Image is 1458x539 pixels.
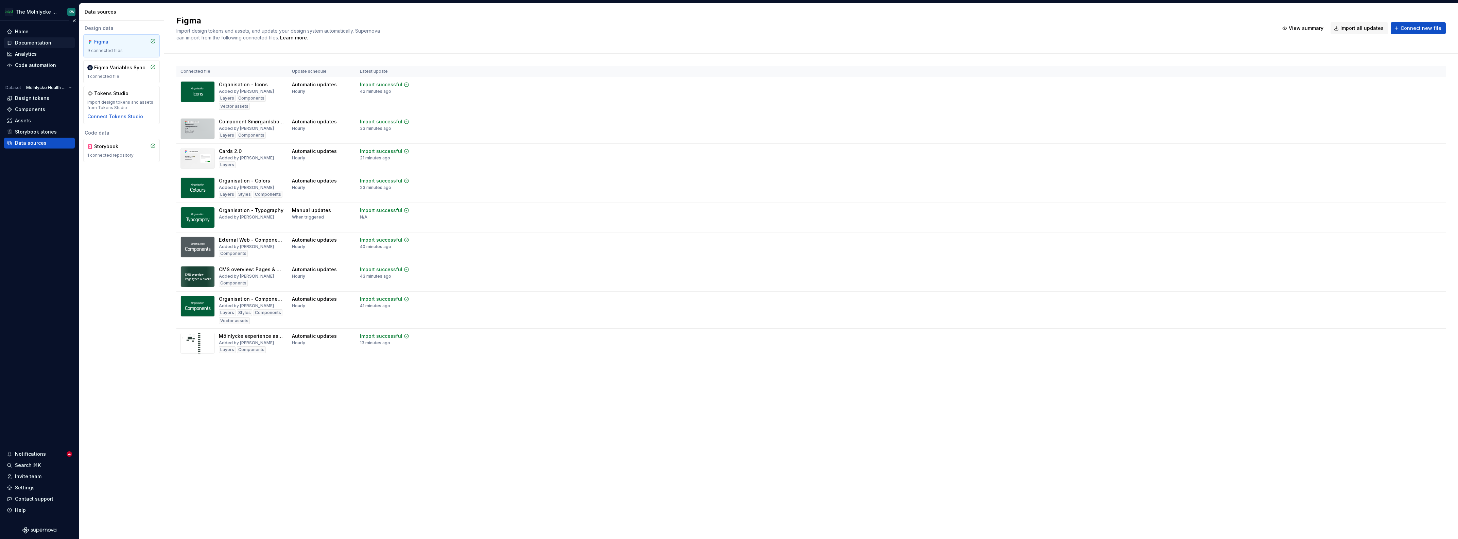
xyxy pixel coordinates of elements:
[1289,25,1323,32] span: View summary
[219,333,284,340] div: Mölnlycke experience assets
[219,309,236,316] div: Layers
[1,4,77,19] button: The Mölnlycke ExperienceKW
[292,237,337,243] div: Automatic updates
[219,185,274,190] div: Added by [PERSON_NAME]
[15,473,41,480] div: Invite team
[83,129,160,136] div: Code data
[237,191,252,198] div: Styles
[219,148,242,155] div: Cards 2.0
[219,118,284,125] div: Component Smørgardsbord 2.0
[219,340,274,346] div: Added by [PERSON_NAME]
[292,207,331,214] div: Manual updates
[94,64,145,71] div: Figma Variables Sync
[360,340,390,346] div: 13 minutes ago
[288,66,356,77] th: Update schedule
[15,140,47,146] div: Data sources
[356,66,427,77] th: Latest update
[4,138,75,149] a: Data sources
[4,49,75,59] a: Analytics
[22,527,56,534] svg: Supernova Logo
[219,237,284,243] div: External Web - Components
[23,83,75,92] button: Mölnlycke Health Care
[1279,22,1328,34] button: View summary
[15,95,49,102] div: Design tokens
[4,37,75,48] a: Documentation
[360,266,402,273] div: Import successful
[87,153,156,158] div: 1 connected repository
[360,207,402,214] div: Import successful
[360,333,402,340] div: Import successful
[237,346,266,353] div: Components
[292,274,305,279] div: Hourly
[4,482,75,493] a: Settings
[292,81,337,88] div: Automatic updates
[254,191,282,198] div: Components
[219,346,236,353] div: Layers
[292,214,324,220] div: When triggered
[4,460,75,471] button: Search ⌘K
[15,451,46,457] div: Notifications
[83,25,160,32] div: Design data
[292,118,337,125] div: Automatic updates
[219,317,250,324] div: Vector assets
[292,89,305,94] div: Hourly
[83,34,160,57] a: Figma9 connected files
[219,250,248,257] div: Components
[87,113,143,120] button: Connect Tokens Studio
[15,495,53,502] div: Contact support
[360,118,402,125] div: Import successful
[360,89,391,94] div: 42 minutes ago
[15,128,57,135] div: Storybook stories
[15,462,41,469] div: Search ⌘K
[5,8,13,16] img: 91fb9bbd-befe-470e-ae9b-8b56c3f0f44a.png
[219,95,236,102] div: Layers
[279,35,308,40] span: .
[360,177,402,184] div: Import successful
[69,16,79,25] button: Collapse sidebar
[360,185,391,190] div: 23 minutes ago
[4,449,75,459] button: Notifications4
[15,507,26,514] div: Help
[219,103,250,110] div: Vector assets
[4,93,75,104] a: Design tokens
[237,309,252,316] div: Styles
[219,155,274,161] div: Added by [PERSON_NAME]
[4,60,75,71] a: Code automation
[360,244,391,249] div: 40 minutes ago
[219,207,283,214] div: Organisation - Typography
[85,8,161,15] div: Data sources
[1331,22,1388,34] button: Import all updates
[360,81,402,88] div: Import successful
[4,493,75,504] button: Contact support
[254,309,282,316] div: Components
[292,303,305,309] div: Hourly
[219,81,268,88] div: Organisation - Icons
[26,85,66,90] span: Mölnlycke Health Care
[219,280,248,286] div: Components
[219,214,274,220] div: Added by [PERSON_NAME]
[292,126,305,131] div: Hourly
[15,39,51,46] div: Documentation
[83,86,160,124] a: Tokens StudioImport design tokens and assets from Tokens StudioConnect Tokens Studio
[4,115,75,126] a: Assets
[292,244,305,249] div: Hourly
[176,15,1271,26] h2: Figma
[15,28,29,35] div: Home
[292,177,337,184] div: Automatic updates
[94,143,127,150] div: Storybook
[360,155,390,161] div: 21 minutes ago
[292,155,305,161] div: Hourly
[219,266,284,273] div: CMS overview: Pages & Blocks
[15,106,45,113] div: Components
[292,148,337,155] div: Automatic updates
[280,34,307,41] a: Learn more
[360,237,402,243] div: Import successful
[94,90,128,97] div: Tokens Studio
[1340,25,1384,32] span: Import all updates
[219,161,236,168] div: Layers
[360,148,402,155] div: Import successful
[83,139,160,162] a: Storybook1 connected repository
[87,48,156,53] div: 9 connected files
